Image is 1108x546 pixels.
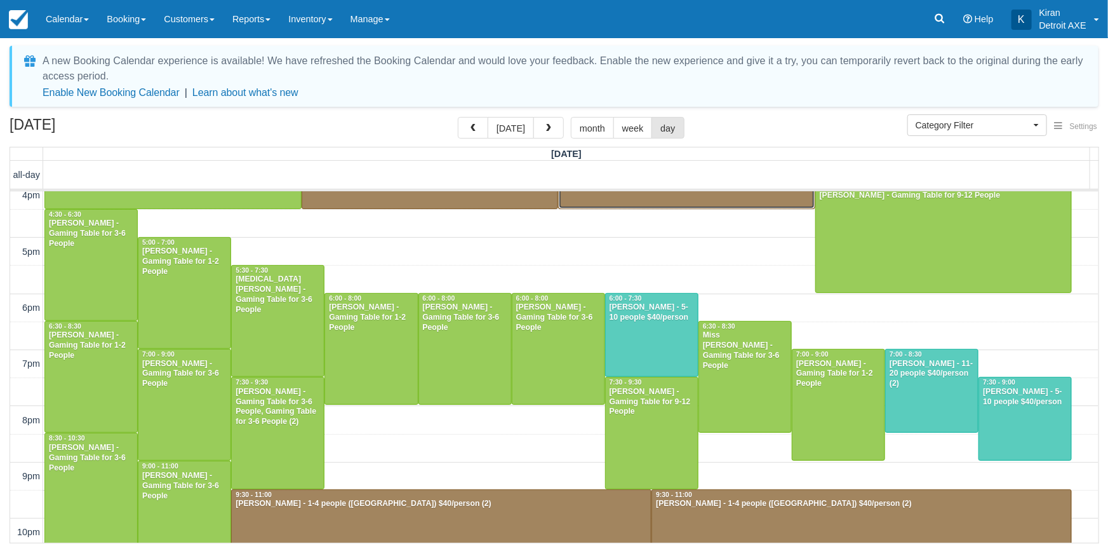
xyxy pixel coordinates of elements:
a: 6:30 - 8:30[PERSON_NAME] - Gaming Table for 1-2 People [44,321,138,433]
span: 7:00 - 8:30 [890,351,922,358]
div: K [1011,10,1032,30]
a: 5:30 - 7:30[MEDICAL_DATA][PERSON_NAME] - Gaming Table for 3-6 People [231,265,324,377]
span: 6pm [22,303,40,313]
a: 6:00 - 7:30[PERSON_NAME] - 5-10 people $40/person [605,293,698,377]
div: [PERSON_NAME] - 1-4 people ([GEOGRAPHIC_DATA]) $40/person (2) [655,499,1068,509]
div: [PERSON_NAME] - 5-10 people $40/person [982,387,1068,407]
span: 6:00 - 8:00 [423,295,455,302]
div: Miss [PERSON_NAME] - Gaming Table for 3-6 People [702,331,788,371]
div: [PERSON_NAME] - Gaming Table for 3-6 People [422,303,508,333]
a: Learn about what's new [192,87,298,98]
i: Help [963,15,972,24]
span: 5pm [22,247,40,257]
button: Category Filter [907,114,1047,136]
span: 6:00 - 8:00 [329,295,361,302]
span: Category Filter [916,119,1031,132]
span: 6:00 - 8:00 [516,295,549,302]
span: 7pm [22,358,40,369]
button: Enable New Booking Calendar [43,86,180,99]
span: 7:00 - 9:00 [142,351,175,358]
span: 4pm [22,190,40,200]
div: [PERSON_NAME] - Gaming Table for 3-6 People [48,443,134,474]
a: 8:30 - 10:30[PERSON_NAME] - Gaming Table for 3-6 People [44,433,138,545]
span: Settings [1070,122,1097,131]
a: 7:30 - 9:30[PERSON_NAME] - Gaming Table for 3-6 People, Gaming Table for 3-6 People (2) [231,377,324,489]
a: [PERSON_NAME] - Gaming Table for 9-12 People [815,181,1072,292]
div: A new Booking Calendar experience is available! We have refreshed the Booking Calendar and would ... [43,53,1083,84]
span: 5:30 - 7:30 [236,267,268,274]
span: 10pm [17,527,40,537]
span: 9:30 - 11:00 [236,491,272,498]
div: [PERSON_NAME] - Gaming Table for 3-6 People [516,303,601,333]
p: Detroit AXE [1039,19,1086,32]
span: 9:30 - 11:00 [656,491,692,498]
div: [PERSON_NAME] - Gaming Table for 1-2 People [48,331,134,361]
button: Settings [1047,118,1105,136]
span: 4:30 - 6:30 [49,211,81,218]
a: 7:00 - 8:30[PERSON_NAME] - 11-20 people $40/person (2) [885,349,978,433]
div: [PERSON_NAME] - 1-4 people ([GEOGRAPHIC_DATA]) $40/person (2) [235,499,648,509]
a: 6:00 - 8:00[PERSON_NAME] - Gaming Table for 3-6 People [512,293,605,405]
button: week [613,117,653,139]
span: 7:30 - 9:30 [610,379,642,386]
button: day [651,117,684,139]
a: 7:00 - 9:00[PERSON_NAME] - Gaming Table for 3-6 People [138,349,231,461]
div: [PERSON_NAME] - Gaming Table for 3-6 People [142,359,227,390]
span: all-day [13,170,40,180]
a: 7:30 - 9:30[PERSON_NAME] - Gaming Table for 9-12 People [605,377,698,489]
div: [MEDICAL_DATA][PERSON_NAME] - Gaming Table for 3-6 People [235,275,321,315]
div: [PERSON_NAME] - 11-20 people $40/person (2) [889,359,975,390]
a: 7:00 - 9:00[PERSON_NAME] - Gaming Table for 1-2 People [792,349,885,461]
span: | [185,87,187,98]
a: 7:30 - 9:00[PERSON_NAME] - 5-10 people $40/person [978,377,1072,461]
span: 6:30 - 8:30 [703,323,735,330]
span: 8pm [22,415,40,425]
div: [PERSON_NAME] - Gaming Table for 3-6 People [48,219,134,249]
span: Help [975,14,994,24]
div: [PERSON_NAME] - Gaming Table for 9-12 People [819,191,1069,201]
div: [PERSON_NAME] - Gaming Table for 9-12 People [609,387,695,418]
div: [PERSON_NAME] - Gaming Table for 1-2 People [796,359,881,390]
div: [PERSON_NAME] - Gaming Table for 1-2 People [142,247,227,277]
div: [PERSON_NAME] - 5-10 people $40/person [609,303,695,323]
span: 8:30 - 10:30 [49,435,85,442]
button: month [571,117,614,139]
img: checkfront-main-nav-mini-logo.png [9,10,28,29]
a: 6:00 - 8:00[PERSON_NAME] - Gaming Table for 3-6 People [418,293,512,405]
a: 5:00 - 7:00[PERSON_NAME] - Gaming Table for 1-2 People [138,237,231,349]
span: 7:30 - 9:00 [983,379,1015,386]
p: Kiran [1039,6,1086,19]
div: [PERSON_NAME] - Gaming Table for 1-2 People [328,303,414,333]
button: [DATE] [488,117,534,139]
span: 7:30 - 9:30 [236,379,268,386]
a: 4:30 - 6:30[PERSON_NAME] - Gaming Table for 3-6 People [44,209,138,321]
span: 6:30 - 8:30 [49,323,81,330]
a: 6:30 - 8:30Miss [PERSON_NAME] - Gaming Table for 3-6 People [698,321,792,433]
a: 6:00 - 8:00[PERSON_NAME] - Gaming Table for 1-2 People [324,293,418,405]
h2: [DATE] [10,117,170,140]
div: [PERSON_NAME] - Gaming Table for 3-6 People [142,471,227,502]
span: 5:00 - 7:00 [142,239,175,246]
span: [DATE] [551,149,582,159]
div: [PERSON_NAME] - Gaming Table for 3-6 People, Gaming Table for 3-6 People (2) [235,387,321,428]
span: 7:00 - 9:00 [796,351,829,358]
span: 9pm [22,471,40,481]
span: 6:00 - 7:30 [610,295,642,302]
span: 9:00 - 11:00 [142,463,178,470]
